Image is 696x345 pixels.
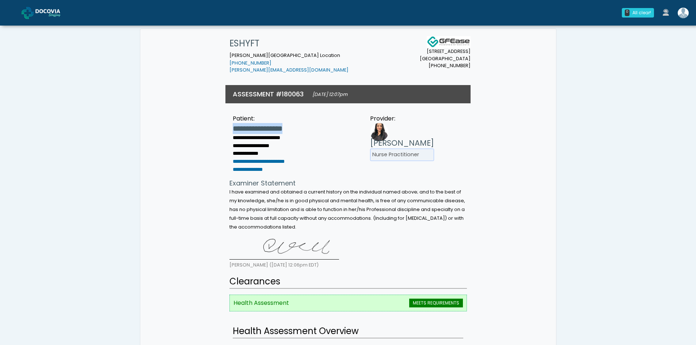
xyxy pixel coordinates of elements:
[370,123,388,141] img: Provider image
[229,262,319,268] small: [PERSON_NAME] ([DATE] 12:06pm EDT)
[233,89,304,99] h3: ASSESSMENT #180063
[420,48,471,69] small: [STREET_ADDRESS] [GEOGRAPHIC_DATA] [PHONE_NUMBER]
[678,8,689,18] img: Shakerra Crippen
[370,138,434,149] h3: [PERSON_NAME]
[625,9,630,16] div: 0
[427,36,471,48] img: Docovia Staffing Logo
[22,7,34,19] img: Docovia
[409,299,463,307] span: MEETS REQUIREMENTS
[229,179,467,187] h4: Examiner Statement
[229,275,467,289] h2: Clearances
[6,3,28,25] button: Open LiveChat chat widget
[229,295,467,311] li: Health Assessment
[229,36,349,51] h1: ESHYFT
[370,149,434,161] li: Nurse Practitioner
[312,91,347,97] small: [DATE] 12:07pm
[370,114,434,123] div: Provider:
[617,5,658,20] a: 0 All clear!
[632,9,651,16] div: All clear!
[229,234,339,260] img: ORnHeAAAABklEQVQDANRC21hrNtkcAAAAAElFTkSuQmCC
[229,67,349,73] a: [PERSON_NAME][EMAIL_ADDRESS][DOMAIN_NAME]
[233,114,314,123] div: Patient:
[22,1,72,24] a: Docovia
[229,60,271,66] a: [PHONE_NUMBER]
[229,189,465,230] small: I have examined and obtained a current history on the individual named above; and to the best of ...
[35,9,72,16] img: Docovia
[229,52,349,73] small: [PERSON_NAME][GEOGRAPHIC_DATA] Location
[233,325,463,338] h2: Health Assessment Overview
